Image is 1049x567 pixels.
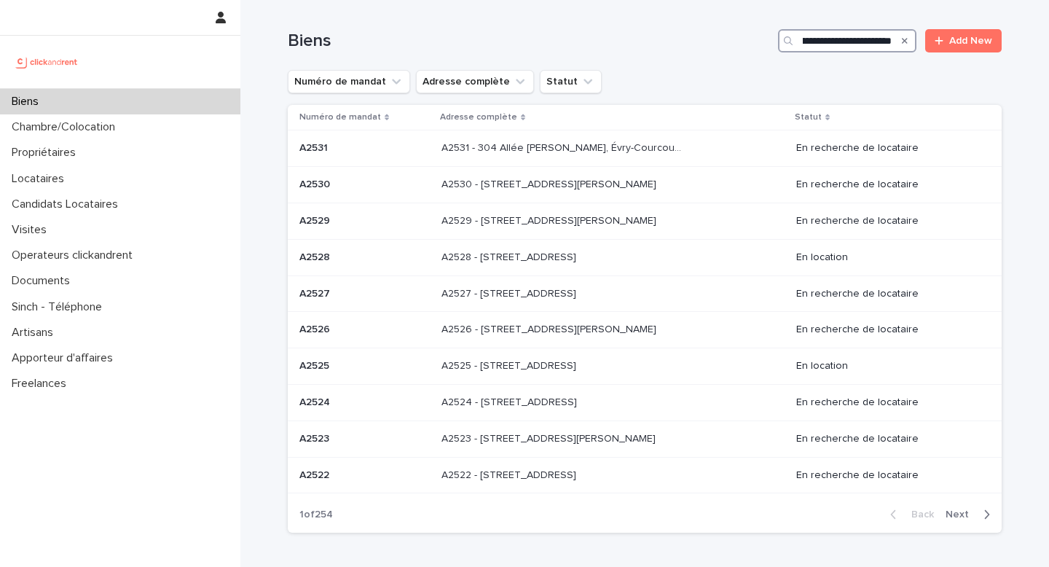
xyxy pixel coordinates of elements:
p: Documents [6,274,82,288]
h1: Biens [288,31,772,52]
p: A2527 [299,285,333,300]
tr: A2523A2523 A2523 - [STREET_ADDRESS][PERSON_NAME]A2523 - [STREET_ADDRESS][PERSON_NAME] En recherch... [288,421,1002,457]
tr: A2531A2531 A2531 - 304 Allée [PERSON_NAME], Évry-Courcouronnes 91000A2531 - 304 Allée [PERSON_NAM... [288,130,1002,167]
p: Numéro de mandat [299,109,381,125]
p: En recherche de locataire [796,288,978,300]
p: A2525 [299,357,332,372]
img: UCB0brd3T0yccxBKYDjQ [12,47,82,77]
p: A2524 [299,394,333,409]
p: Locataires [6,172,76,186]
p: A2527 - [STREET_ADDRESS] [441,285,579,300]
p: Operateurs clickandrent [6,249,144,262]
p: Freelances [6,377,78,391]
p: Biens [6,95,50,109]
button: Statut [540,70,602,93]
p: Propriétaires [6,146,87,160]
p: A2530 [299,176,333,191]
p: En recherche de locataire [796,179,978,191]
p: A2523 - 18 quai Alphonse Le Gallo, Boulogne-Billancourt 92100 [441,430,659,445]
tr: A2530A2530 A2530 - [STREET_ADDRESS][PERSON_NAME]A2530 - [STREET_ADDRESS][PERSON_NAME] En recherch... [288,167,1002,203]
tr: A2528A2528 A2528 - [STREET_ADDRESS]A2528 - [STREET_ADDRESS] En location [288,239,1002,275]
tr: A2526A2526 A2526 - [STREET_ADDRESS][PERSON_NAME]A2526 - [STREET_ADDRESS][PERSON_NAME] En recherch... [288,312,1002,348]
p: En recherche de locataire [796,324,978,336]
p: Adresse complète [440,109,517,125]
input: Search [778,29,916,52]
button: Adresse complète [416,70,534,93]
p: A2526 [299,321,333,336]
p: Sinch - Téléphone [6,300,114,314]
a: Add New [925,29,1002,52]
p: A2525 - [STREET_ADDRESS] [441,357,579,372]
tr: A2529A2529 A2529 - [STREET_ADDRESS][PERSON_NAME]A2529 - [STREET_ADDRESS][PERSON_NAME] En recherch... [288,203,1002,239]
p: En recherche de locataire [796,396,978,409]
p: A2523 [299,430,332,445]
button: Back [879,508,940,521]
p: Artisans [6,326,65,340]
p: Visites [6,223,58,237]
p: A2529 - 14 rue Honoré de Balzac, Garges-lès-Gonesse 95140 [441,212,659,227]
tr: A2522A2522 A2522 - [STREET_ADDRESS]A2522 - [STREET_ADDRESS] En recherche de locataire [288,457,1002,493]
p: A2522 - [STREET_ADDRESS] [441,466,579,482]
p: En location [796,251,978,264]
p: Statut [795,109,822,125]
p: A2531 - 304 Allée Pablo Neruda, Évry-Courcouronnes 91000 [441,139,687,155]
tr: A2525A2525 A2525 - [STREET_ADDRESS]A2525 - [STREET_ADDRESS] En location [288,348,1002,385]
p: A2531 [299,139,331,155]
p: En recherche de locataire [796,215,978,227]
span: Back [903,509,934,520]
p: A2529 [299,212,333,227]
p: Candidats Locataires [6,198,130,211]
p: A2524 - [STREET_ADDRESS] [441,394,580,409]
p: A2526 - [STREET_ADDRESS][PERSON_NAME] [441,321,659,336]
p: A2522 [299,466,332,482]
span: Next [946,509,978,520]
p: Chambre/Colocation [6,120,127,134]
p: 1 of 254 [288,497,345,533]
p: En recherche de locataire [796,433,978,445]
button: Next [940,508,1002,521]
tr: A2527A2527 A2527 - [STREET_ADDRESS]A2527 - [STREET_ADDRESS] En recherche de locataire [288,275,1002,312]
p: En recherche de locataire [796,142,978,155]
p: En recherche de locataire [796,469,978,482]
p: Apporteur d'affaires [6,351,125,365]
p: A2530 - [STREET_ADDRESS][PERSON_NAME] [441,176,659,191]
span: Add New [949,36,992,46]
button: Numéro de mandat [288,70,410,93]
p: A2528 - [STREET_ADDRESS] [441,249,579,264]
p: A2528 [299,249,333,264]
p: En location [796,360,978,372]
tr: A2524A2524 A2524 - [STREET_ADDRESS]A2524 - [STREET_ADDRESS] En recherche de locataire [288,384,1002,421]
